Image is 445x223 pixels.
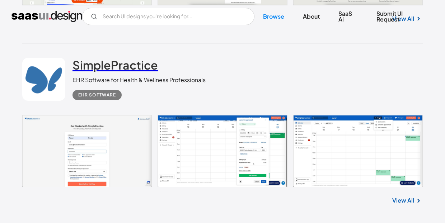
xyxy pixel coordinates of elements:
a: home [11,11,82,22]
a: About [294,9,328,24]
div: EHR Software for Health & Wellness Professionals [72,76,206,84]
a: SaaS Ai [330,6,366,27]
h2: SimplePractice [72,58,158,72]
a: SimplePractice [72,58,158,76]
a: View All [392,196,414,205]
a: Submit UI Request [368,6,434,27]
form: Email Form [82,8,254,25]
a: Browse [254,9,293,24]
input: Search UI designs you're looking for... [82,8,254,25]
div: EHR Software [78,91,116,99]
